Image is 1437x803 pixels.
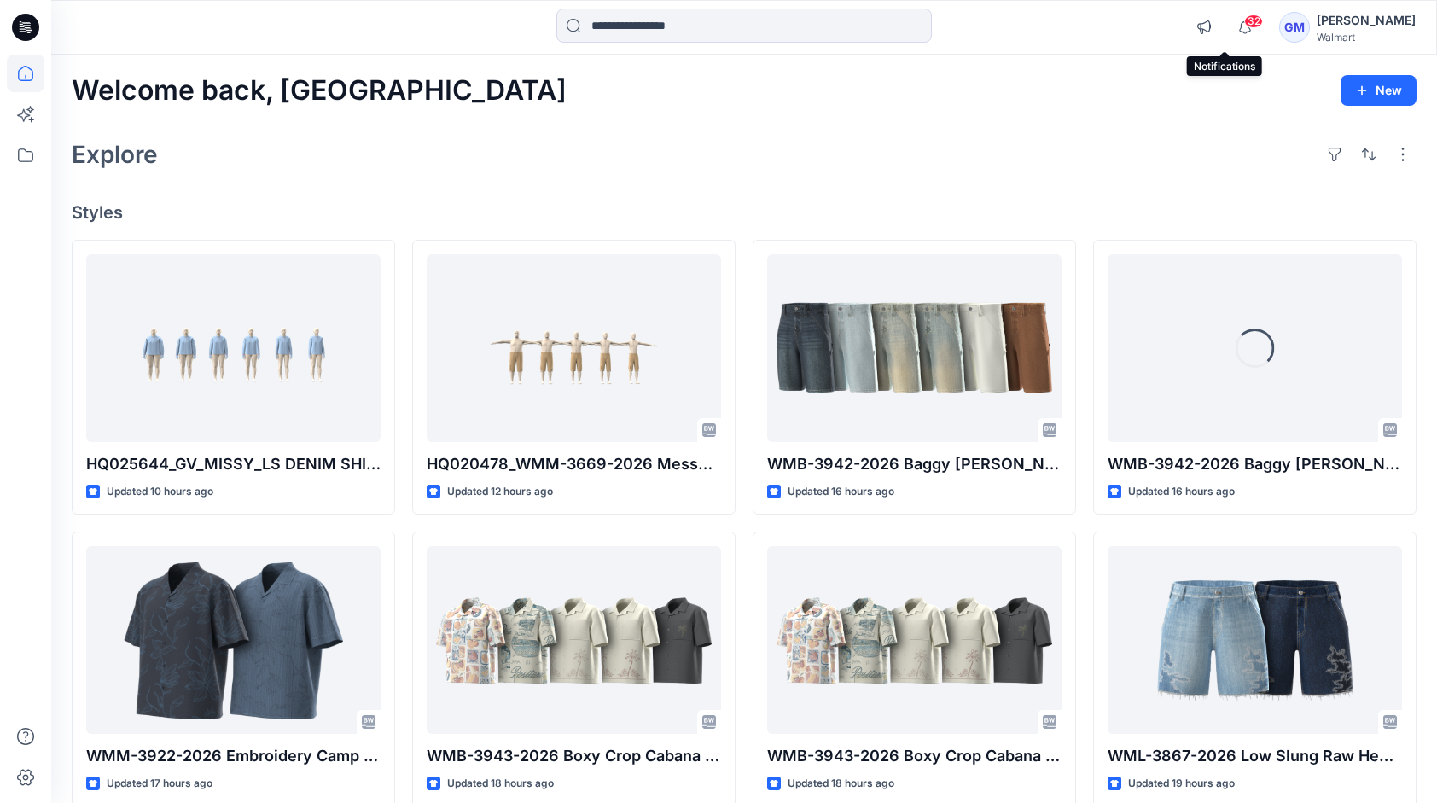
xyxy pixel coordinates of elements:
a: WMB-3943-2026 Boxy Crop Cabana Shirt [767,546,1062,734]
a: WMB-3943-2026 Boxy Crop Cabana Shirt [427,546,721,734]
p: WMB-3943-2026 Boxy Crop Cabana Shirt [427,744,721,768]
div: GM [1279,12,1310,43]
div: Walmart [1317,31,1416,44]
p: Updated 12 hours ago [447,483,553,501]
p: Updated 18 hours ago [447,775,554,793]
p: Updated 10 hours ago [107,483,213,501]
a: WMB-3942-2026 Baggy Carpenter Short [767,254,1062,442]
p: HQ025644_GV_MISSY_LS DENIM SHIRT W. CONTRAT CORD PIPING [86,452,381,476]
h2: Welcome back, [GEOGRAPHIC_DATA] [72,75,567,107]
p: Updated 16 hours ago [788,483,894,501]
h2: Explore [72,141,158,168]
button: New [1341,75,1417,106]
h4: Styles [72,202,1417,223]
a: HQ020478_WMM-3669-2026 Messenger Cargo Short [427,254,721,442]
a: WML-3867-2026 Low Slung Raw Hem Short - Inseam 7" [1108,546,1402,734]
a: HQ025644_GV_MISSY_LS DENIM SHIRT W. CONTRAT CORD PIPING [86,254,381,442]
p: Updated 18 hours ago [788,775,894,793]
p: HQ020478_WMM-3669-2026 Messenger Cargo Short [427,452,721,476]
p: WMB-3942-2026 Baggy [PERSON_NAME] Short [767,452,1062,476]
div: [PERSON_NAME] [1317,10,1416,31]
p: Updated 19 hours ago [1128,775,1235,793]
span: 32 [1244,15,1263,28]
a: WMM-3922-2026 Embroidery Camp Shirt [86,546,381,734]
p: Updated 17 hours ago [107,775,212,793]
p: WMB-3943-2026 Boxy Crop Cabana Shirt [767,744,1062,768]
p: WMB-3942-2026 Baggy [PERSON_NAME] Short [1108,452,1402,476]
p: WMM-3922-2026 Embroidery Camp Shirt [86,744,381,768]
p: Updated 16 hours ago [1128,483,1235,501]
p: WML-3867-2026 Low Slung Raw Hem Short - Inseam 7" [1108,744,1402,768]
